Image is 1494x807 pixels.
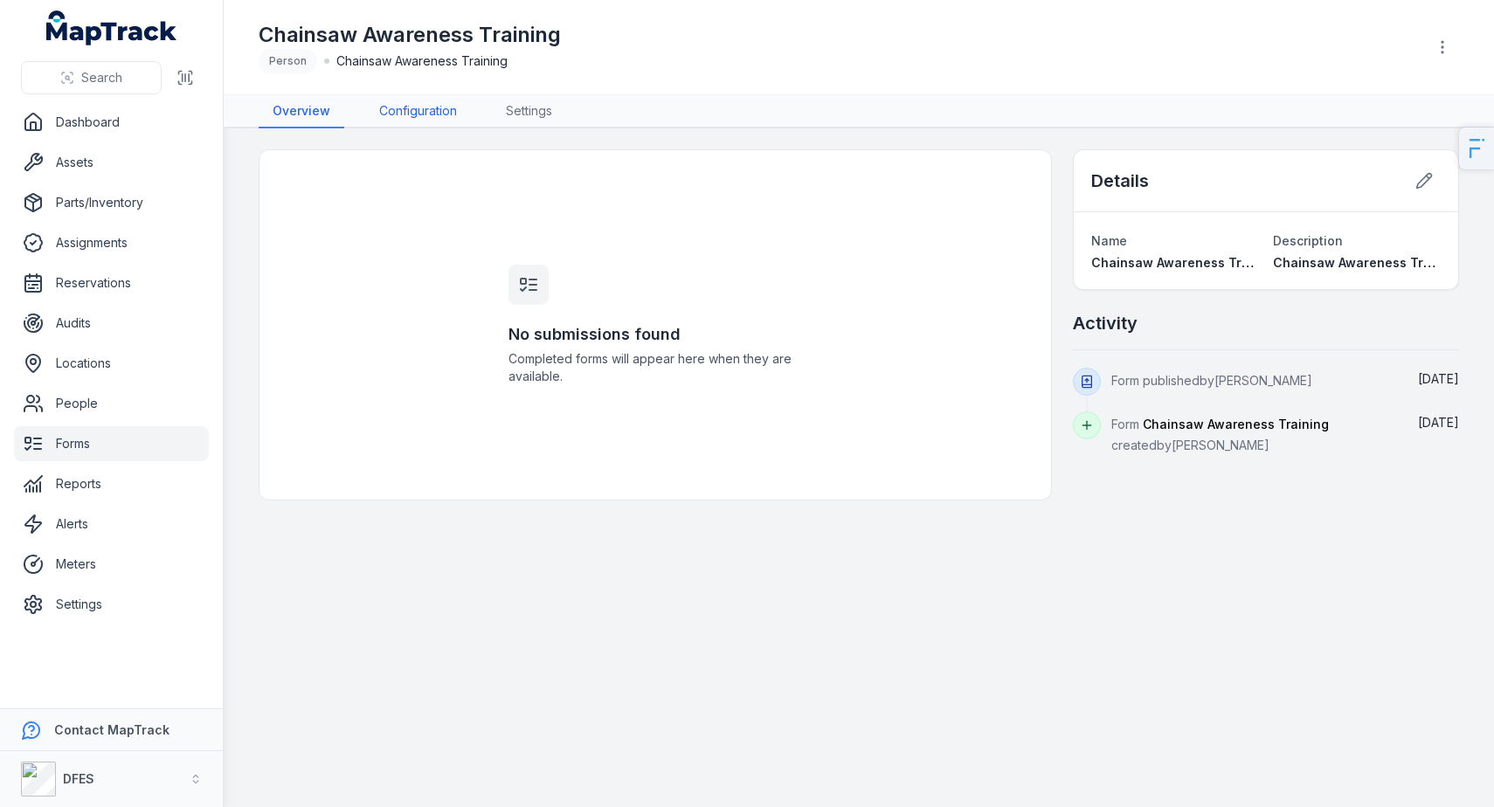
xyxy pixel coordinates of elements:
h2: Activity [1073,311,1138,335]
button: Search [21,61,162,94]
span: [DATE] [1418,415,1459,430]
span: Chainsaw Awareness Training [1091,255,1280,270]
a: People [14,386,209,421]
time: 14/10/2025, 1:32:59 pm [1418,415,1459,430]
a: Parts/Inventory [14,185,209,220]
span: Form published by [PERSON_NAME] [1111,373,1312,388]
span: Form created by [PERSON_NAME] [1111,417,1329,452]
h1: Chainsaw Awareness Training [259,21,561,49]
a: Dashboard [14,105,209,140]
a: Meters [14,547,209,582]
strong: DFES [63,771,94,786]
a: Overview [259,95,344,128]
span: Name [1091,233,1127,248]
a: Audits [14,306,209,341]
a: Configuration [365,95,471,128]
strong: Contact MapTrack [54,722,169,737]
a: Reservations [14,266,209,300]
a: MapTrack [46,10,177,45]
span: Description [1273,233,1343,248]
span: Chainsaw Awareness Training [1273,255,1462,270]
h2: Details [1091,169,1149,193]
h3: No submissions found [508,322,802,347]
span: Search [81,69,122,86]
a: Settings [492,95,566,128]
span: [DATE] [1418,371,1459,386]
a: Settings [14,587,209,622]
div: Person [259,49,317,73]
a: Assets [14,145,209,180]
a: Assignments [14,225,209,260]
a: Reports [14,466,209,501]
span: Chainsaw Awareness Training [1143,417,1329,431]
span: Chainsaw Awareness Training [336,52,508,70]
span: Completed forms will appear here when they are available. [508,350,802,385]
a: Locations [14,346,209,381]
a: Alerts [14,507,209,541]
time: 14/10/2025, 1:34:02 pm [1418,371,1459,386]
a: Forms [14,426,209,461]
